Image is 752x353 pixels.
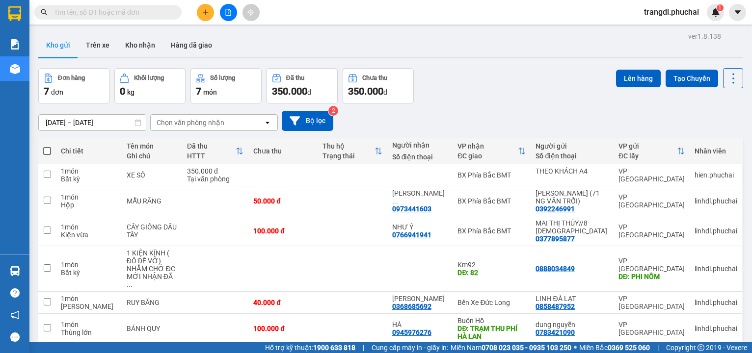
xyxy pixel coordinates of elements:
[457,299,526,306] div: Bến Xe Đức Long
[114,68,186,103] button: Khối lượng0kg
[536,189,609,205] div: ĐỖ HOÀNG (71 NG VĂN TRỖI)
[61,223,117,231] div: 1 món
[618,273,685,280] div: DĐ: PHI NÔM
[729,4,746,21] button: caret-down
[196,85,201,97] span: 7
[579,342,650,353] span: Miền Bắc
[10,288,20,298] span: question-circle
[127,171,177,179] div: XE SỐ
[618,257,685,273] div: VP [GEOGRAPHIC_DATA]
[453,138,531,164] th: Toggle SortBy
[127,142,177,150] div: Tên món
[695,171,737,179] div: hien.phuchai
[536,235,575,243] div: 0377895877
[10,39,20,50] img: solution-icon
[38,68,109,103] button: Đơn hàng7đơn
[187,142,236,150] div: Đã thu
[392,321,448,328] div: HÀ
[190,68,262,103] button: Số lượng7món
[127,280,133,288] span: ...
[718,4,722,11] span: 1
[187,175,243,183] div: Tại văn phòng
[695,227,737,235] div: linhdl.phuchai
[267,68,338,103] button: Đã thu350.000đ
[127,88,134,96] span: kg
[695,147,737,155] div: Nhân viên
[127,299,177,306] div: RUY BĂNG
[457,171,526,179] div: BX Phía Bắc BMT
[392,153,448,161] div: Số điện thoại
[8,6,21,21] img: logo-vxr
[61,269,117,277] div: Bất kỳ
[61,167,117,175] div: 1 món
[120,85,125,97] span: 0
[608,344,650,352] strong: 0369 525 060
[10,332,20,342] span: message
[322,142,374,150] div: Thu hộ
[688,31,721,42] div: ver 1.8.138
[220,4,237,21] button: file-add
[618,321,685,336] div: VP [GEOGRAPHIC_DATA]
[457,261,526,269] div: Km92
[225,9,232,16] span: file-add
[536,265,575,273] div: 0888034849
[536,328,575,336] div: 0783421090
[717,4,724,11] sup: 1
[247,9,254,16] span: aim
[457,317,526,325] div: Buôn Hồ
[383,88,387,96] span: đ
[134,75,164,81] div: Khối lượng
[61,295,117,303] div: 1 món
[61,303,117,310] div: Món
[666,70,718,87] button: Tạo Chuyến
[182,138,248,164] th: Toggle SortBy
[58,75,85,81] div: Đơn hàng
[54,7,170,18] input: Tìm tên, số ĐT hoặc mã đơn
[618,223,685,239] div: VP [GEOGRAPHIC_DATA]
[242,4,260,21] button: aim
[451,342,571,353] span: Miền Nam
[372,342,448,353] span: Cung cấp máy in - giấy in:
[618,167,685,183] div: VP [GEOGRAPHIC_DATA]
[392,231,431,239] div: 0766941941
[51,88,63,96] span: đơn
[10,310,20,320] span: notification
[39,115,146,130] input: Select a date range.
[328,106,338,116] sup: 2
[10,64,20,74] img: warehouse-icon
[616,70,661,87] button: Lên hàng
[253,227,313,235] div: 100.000 đ
[695,299,737,306] div: linhdl.phuchai
[307,88,311,96] span: đ
[695,197,737,205] div: linhdl.phuchai
[536,152,609,160] div: Số điện thoại
[253,197,313,205] div: 50.000 đ
[127,152,177,160] div: Ghi chú
[536,167,609,175] div: THEO KHÁCH A4
[157,118,224,127] div: Chọn văn phòng nhận
[392,205,431,213] div: 0973441603
[61,321,117,328] div: 1 món
[10,266,20,276] img: warehouse-icon
[163,33,220,57] button: Hàng đã giao
[614,138,690,164] th: Toggle SortBy
[363,342,364,353] span: |
[44,85,49,97] span: 7
[253,299,313,306] div: 40.000 đ
[482,344,571,352] strong: 0708 023 035 - 0935 103 250
[210,75,235,81] div: Số lượng
[536,219,609,235] div: MAI THỊ THỦY//8 THÁNH MẪU
[698,344,704,351] span: copyright
[282,111,333,131] button: Bộ lọc
[265,342,355,353] span: Hỗ trợ kỹ thuật:
[61,261,117,269] div: 1 món
[695,265,737,273] div: linhdl.phuchai
[127,197,177,205] div: MẪU RĂNG
[253,147,313,155] div: Chưa thu
[392,328,431,336] div: 0945976276
[197,4,214,21] button: plus
[574,346,577,350] span: ⚪️
[203,88,217,96] span: món
[618,295,685,310] div: VP [GEOGRAPHIC_DATA]
[362,75,387,81] div: Chưa thu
